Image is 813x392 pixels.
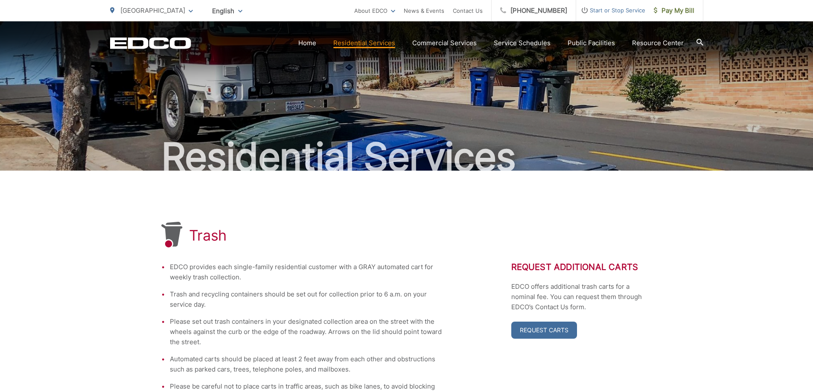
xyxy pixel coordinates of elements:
[110,136,703,178] h2: Residential Services
[110,37,191,49] a: EDCD logo. Return to the homepage.
[404,6,444,16] a: News & Events
[632,38,684,48] a: Resource Center
[333,38,395,48] a: Residential Services
[511,322,577,339] a: Request Carts
[206,3,249,18] span: English
[453,6,483,16] a: Contact Us
[170,354,443,375] li: Automated carts should be placed at least 2 feet away from each other and obstructions such as pa...
[170,317,443,347] li: Please set out trash containers in your designated collection area on the street with the wheels ...
[170,262,443,282] li: EDCO provides each single-family residential customer with a GRAY automated cart for weekly trash...
[568,38,615,48] a: Public Facilities
[511,262,652,272] h2: Request Additional Carts
[494,38,551,48] a: Service Schedules
[298,38,316,48] a: Home
[511,282,652,312] p: EDCO offers additional trash carts for a nominal fee. You can request them through EDCO’s Contact...
[412,38,477,48] a: Commercial Services
[120,6,185,15] span: [GEOGRAPHIC_DATA]
[354,6,395,16] a: About EDCO
[170,289,443,310] li: Trash and recycling containers should be set out for collection prior to 6 a.m. on your service day.
[189,227,227,244] h1: Trash
[654,6,694,16] span: Pay My Bill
